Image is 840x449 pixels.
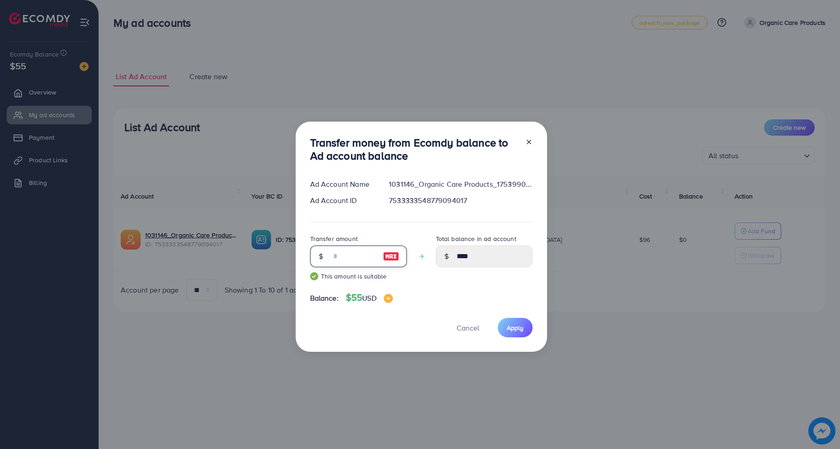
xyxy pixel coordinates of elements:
[310,293,339,303] span: Balance:
[310,234,358,243] label: Transfer amount
[445,318,491,337] button: Cancel
[303,195,382,206] div: Ad Account ID
[346,292,393,303] h4: $55
[382,195,539,206] div: 7533333548779094017
[310,136,518,162] h3: Transfer money from Ecomdy balance to Ad account balance
[362,293,376,303] span: USD
[384,294,393,303] img: image
[383,251,399,262] img: image
[507,323,524,332] span: Apply
[498,318,533,337] button: Apply
[382,179,539,189] div: 1031146_Organic Care Products_1753990938207
[436,234,516,243] label: Total balance in ad account
[303,179,382,189] div: Ad Account Name
[310,272,318,280] img: guide
[457,323,479,333] span: Cancel
[310,272,407,281] small: This amount is suitable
